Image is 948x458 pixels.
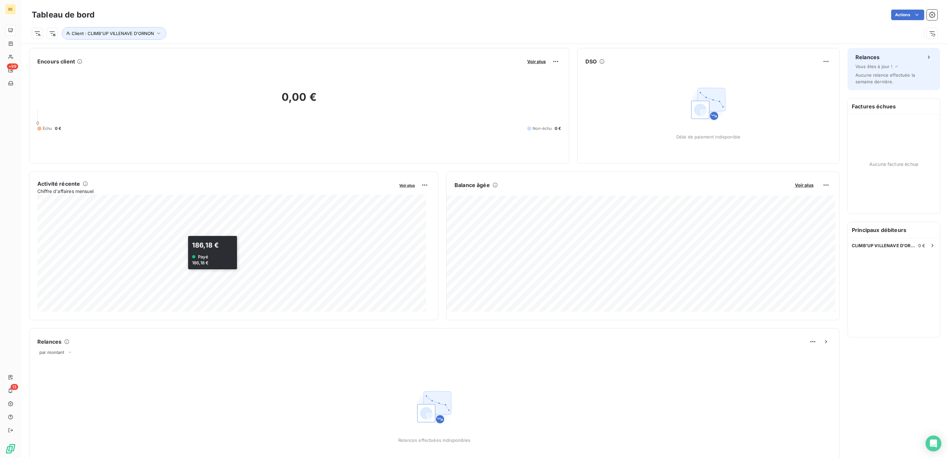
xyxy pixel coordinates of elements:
[55,126,61,132] span: 0 €
[676,134,741,139] span: Délai de paiement indisponible
[37,188,395,195] span: Chiffre d'affaires mensuel
[527,59,546,64] span: Voir plus
[37,91,561,110] h2: 0,00 €
[454,181,490,189] h6: Balance âgée
[7,63,18,69] span: +99
[397,182,417,188] button: Voir plus
[855,72,915,84] span: Aucune relance effectuée la semaine dernière.
[399,183,415,188] span: Voir plus
[795,182,813,188] span: Voir plus
[852,243,918,248] span: CLIMB'UP VILLENAVE D'ORNON
[891,10,924,20] button: Actions
[62,27,166,40] button: Client : CLIMB'UP VILLENAVE D'ORNON
[398,438,470,443] span: Relances effectuées indisponibles
[5,4,16,15] div: BE
[793,182,815,188] button: Voir plus
[36,120,39,126] span: 0
[585,57,597,65] h6: DSO
[869,161,918,168] span: Aucune facture échue
[525,58,548,64] button: Voir plus
[37,180,80,188] h6: Activité récente
[5,443,16,454] img: Logo LeanPay
[687,83,730,125] img: Empty state
[413,386,455,428] img: Empty state
[533,126,552,132] span: Non-échu
[926,436,941,451] div: Open Intercom Messenger
[918,243,925,248] span: 0 €
[72,31,154,36] span: Client : CLIMB'UP VILLENAVE D'ORNON
[37,338,61,346] h6: Relances
[848,222,940,238] h6: Principaux débiteurs
[855,64,892,69] span: Vous êtes à jour !
[5,65,16,75] a: +99
[11,384,18,390] span: 13
[37,57,75,65] h6: Encours client
[39,350,64,355] span: par montant
[855,53,880,61] h6: Relances
[32,9,95,21] h3: Tableau de bord
[555,126,561,132] span: 0 €
[43,126,52,132] span: Échu
[848,98,940,114] h6: Factures échues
